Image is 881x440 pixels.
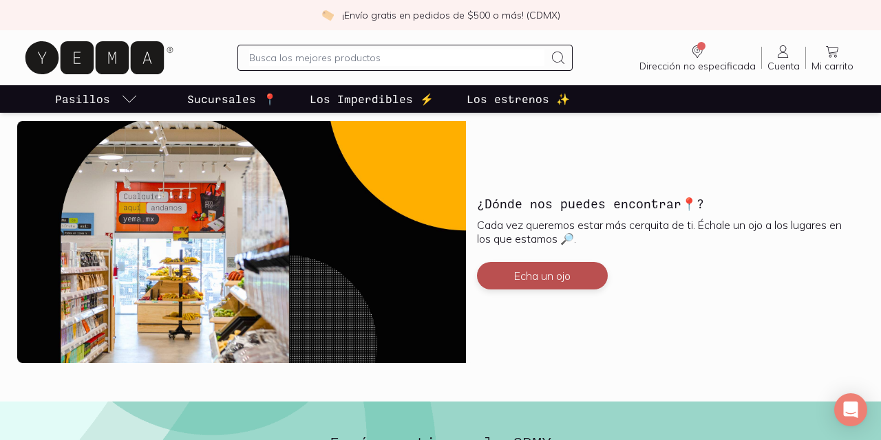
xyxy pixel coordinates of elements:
[811,60,853,72] span: Mi carrito
[307,85,436,113] a: Los Imperdibles ⚡️
[55,91,110,107] p: Pasillos
[762,43,805,72] a: Cuenta
[184,85,279,113] a: Sucursales 📍
[806,43,859,72] a: Mi carrito
[634,43,761,72] a: Dirección no especificada
[321,9,334,21] img: check
[477,195,704,212] h3: ¿Dónde nos puedes encontrar📍?
[477,262,608,289] button: Echa un ojo
[17,121,864,363] a: ¿Dónde nos puedes encontrar📍?¿Dónde nos puedes encontrar📍?Cada vez queremos estar más cerquita de...
[187,91,277,107] p: Sucursales 📍
[834,393,867,426] div: Open Intercom Messenger
[767,60,800,72] span: Cuenta
[17,121,466,363] img: ¿Dónde nos puedes encontrar📍?
[52,85,140,113] a: pasillo-todos-link
[310,91,434,107] p: Los Imperdibles ⚡️
[639,60,756,72] span: Dirección no especificada
[342,8,560,22] p: ¡Envío gratis en pedidos de $500 o más! (CDMX)
[464,85,573,113] a: Los estrenos ✨
[477,218,853,245] p: Cada vez queremos estar más cerquita de ti. Échale un ojo a los lugares en los que estamos 🔎.
[467,91,570,107] p: Los estrenos ✨
[249,49,544,66] input: Busca los mejores productos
